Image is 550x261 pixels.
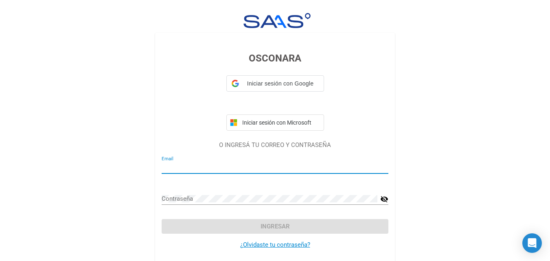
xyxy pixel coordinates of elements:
[226,75,324,92] div: Iniciar sesión con Google
[380,194,388,204] mat-icon: visibility_off
[222,91,328,109] iframe: Botón Iniciar sesión con Google
[226,114,324,131] button: Iniciar sesión con Microsoft
[162,140,388,150] p: O INGRESÁ TU CORREO Y CONTRASEÑA
[162,219,388,234] button: Ingresar
[241,119,320,126] span: Iniciar sesión con Microsoft
[242,79,319,88] span: Iniciar sesión con Google
[162,51,388,66] h3: OSCONARA
[522,233,542,253] div: Open Intercom Messenger
[261,223,290,230] span: Ingresar
[240,241,310,248] a: ¿Olvidaste tu contraseña?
